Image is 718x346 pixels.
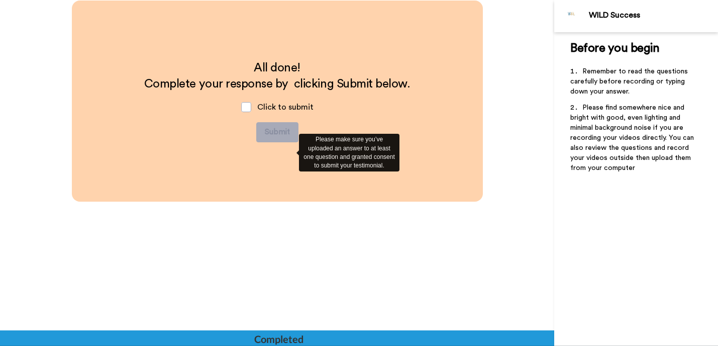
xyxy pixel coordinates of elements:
div: Please make sure you’ve uploaded an answer to at least one question and granted consent to submit... [299,134,399,171]
img: Profile Image [560,4,584,28]
div: Completed [254,332,302,346]
span: Click to submit [257,103,314,111]
span: Complete your response by clicking Submit below. [144,78,410,90]
span: Remember to read the questions carefully before recording or typing down your answer. [570,68,690,95]
span: Please find somewhere nice and bright with good, even lighting and minimal background noise if yo... [570,104,696,171]
div: WILD Success [589,11,717,20]
span: Before you begin [570,42,659,54]
span: All done! [254,62,300,74]
button: Submit [256,122,298,142]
